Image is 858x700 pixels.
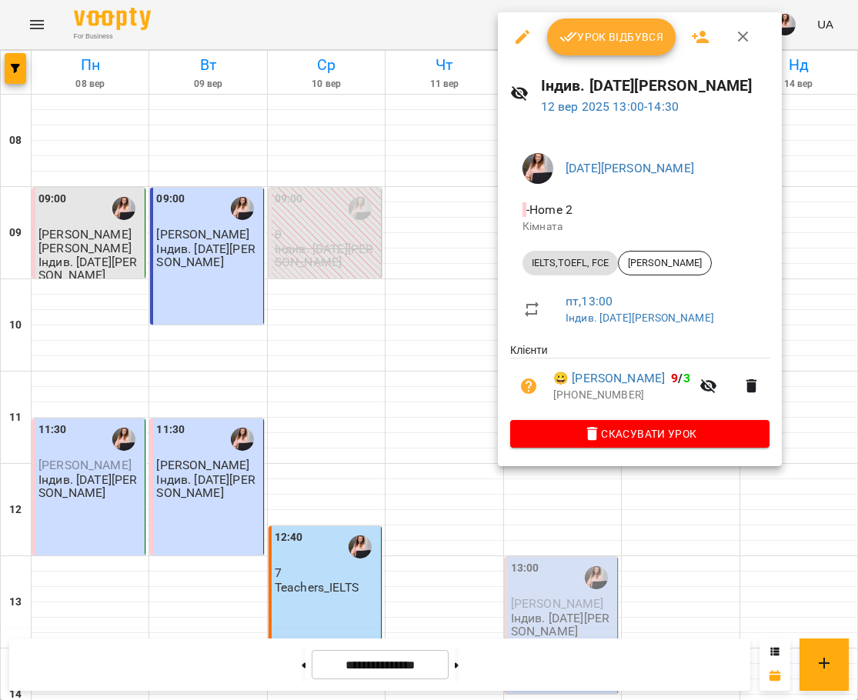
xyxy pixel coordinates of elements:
[522,219,757,235] p: Кімната
[510,342,770,419] ul: Клієнти
[541,99,679,114] a: 12 вер 2025 13:00-14:30
[510,368,547,405] button: Візит ще не сплачено. Додати оплату?
[566,161,694,175] a: [DATE][PERSON_NAME]
[683,371,690,385] span: 3
[522,425,757,443] span: Скасувати Урок
[547,18,676,55] button: Урок відбувся
[553,388,690,403] p: [PHONE_NUMBER]
[559,28,664,46] span: Урок відбувся
[522,202,576,217] span: - Home 2
[510,420,770,448] button: Скасувати Урок
[619,256,711,270] span: [PERSON_NAME]
[522,153,553,184] img: ee17c4d82a51a8e023162b2770f32a64.jpg
[522,256,618,270] span: IELTS,TOEFL, FCE
[671,371,689,385] b: /
[566,312,714,324] a: Індив. [DATE][PERSON_NAME]
[671,371,678,385] span: 9
[618,251,712,275] div: [PERSON_NAME]
[566,294,613,308] a: пт , 13:00
[553,369,665,388] a: 😀 [PERSON_NAME]
[541,74,770,98] h6: Індив. [DATE][PERSON_NAME]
